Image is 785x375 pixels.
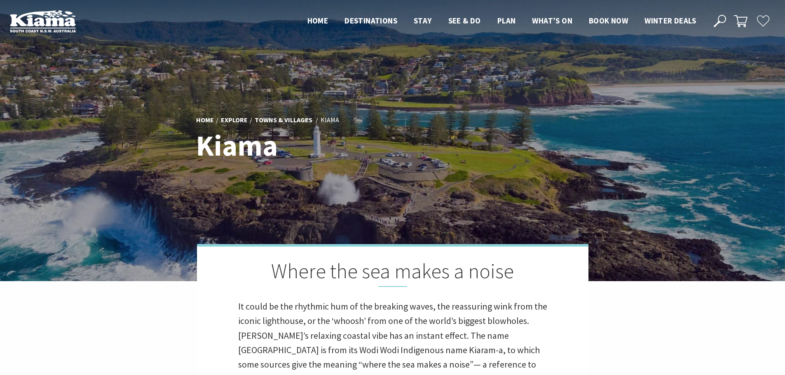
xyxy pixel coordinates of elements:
img: Kiama Logo [10,10,76,33]
span: Home [307,16,328,26]
span: Stay [414,16,432,26]
span: Destinations [344,16,397,26]
span: Plan [497,16,516,26]
a: Explore [221,116,248,125]
nav: Main Menu [299,14,704,28]
a: Towns & Villages [255,116,312,125]
span: Winter Deals [644,16,696,26]
li: Kiama [321,115,339,126]
span: Book now [589,16,628,26]
span: What’s On [532,16,572,26]
h1: Kiama [196,130,429,161]
span: See & Do [448,16,481,26]
a: Home [196,116,214,125]
h2: Where the sea makes a noise [238,259,547,287]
